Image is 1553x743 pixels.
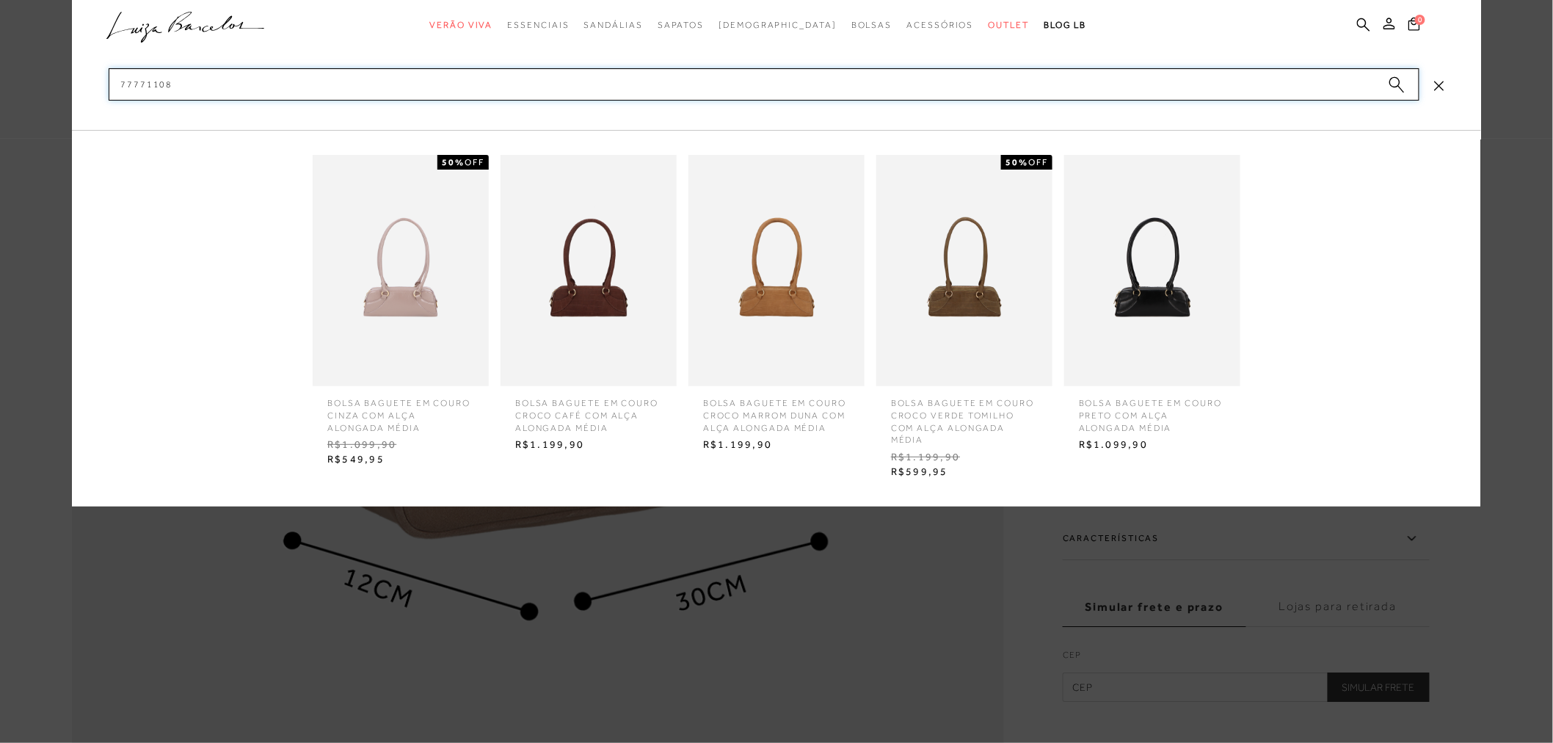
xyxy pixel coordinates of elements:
[442,157,465,167] strong: 50%
[851,20,892,30] span: Bolsas
[584,20,643,30] span: Sandálias
[316,449,485,471] span: R$549,95
[685,155,868,456] a: BOLSA BAGUETE EM COURO CROCO MARROM DUNA COM ALÇA ALONGADA MÉDIA BOLSA BAGUETE EM COURO CROCO MAR...
[465,157,484,167] span: OFF
[851,12,892,39] a: categoryNavScreenReaderText
[1028,157,1048,167] span: OFF
[658,20,704,30] span: Sapatos
[507,20,569,30] span: Essenciais
[880,461,1049,483] span: R$599,95
[507,12,569,39] a: categoryNavScreenReaderText
[688,155,865,386] img: BOLSA BAGUETE EM COURO CROCO MARROM DUNA COM ALÇA ALONGADA MÉDIA
[584,12,643,39] a: categoryNavScreenReaderText
[907,12,974,39] a: categoryNavScreenReaderText
[873,155,1056,482] a: BOLSA BAGUETE EM COURO CROCO VERDE TOMILHO COM ALÇA ALONGADA MÉDIA 50%OFF BOLSA BAGUETE EM COURO ...
[1044,12,1086,39] a: BLOG LB
[429,12,492,39] a: categoryNavScreenReaderText
[316,434,485,456] span: R$1.099,90
[1044,20,1086,30] span: BLOG LB
[692,386,861,434] span: BOLSA BAGUETE EM COURO CROCO MARROM DUNA COM ALÇA ALONGADA MÉDIA
[989,20,1030,30] span: Outlet
[309,155,492,471] a: BOLSA BAGUETE EM COURO CINZA COM ALÇA ALONGADA MÉDIA 50%OFF BOLSA BAGUETE EM COURO CINZA COM ALÇA...
[313,155,489,386] img: BOLSA BAGUETE EM COURO CINZA COM ALÇA ALONGADA MÉDIA
[504,386,673,434] span: BOLSA BAGUETE EM COURO CROCO CAFÉ COM ALÇA ALONGADA MÉDIA
[880,386,1049,446] span: BOLSA BAGUETE EM COURO CROCO VERDE TOMILHO COM ALÇA ALONGADA MÉDIA
[1415,15,1425,25] span: 0
[109,68,1419,101] input: Buscar.
[1404,16,1425,36] button: 0
[989,12,1030,39] a: categoryNavScreenReaderText
[880,446,1049,468] span: R$1.199,90
[719,20,837,30] span: [DEMOGRAPHIC_DATA]
[1068,434,1237,456] span: R$1.099,90
[501,155,677,386] img: BOLSA BAGUETE EM COURO CROCO CAFÉ COM ALÇA ALONGADA MÉDIA
[1061,155,1244,456] a: BOLSA BAGUETE EM COURO PRETO COM ALÇA ALONGADA MÉDIA BOLSA BAGUETE EM COURO PRETO COM ALÇA ALONGA...
[1005,157,1028,167] strong: 50%
[692,434,861,456] span: R$1.199,90
[907,20,974,30] span: Acessórios
[497,155,680,456] a: BOLSA BAGUETE EM COURO CROCO CAFÉ COM ALÇA ALONGADA MÉDIA BOLSA BAGUETE EM COURO CROCO CAFÉ COM A...
[1064,155,1240,386] img: BOLSA BAGUETE EM COURO PRETO COM ALÇA ALONGADA MÉDIA
[719,12,837,39] a: noSubCategoriesText
[876,155,1052,386] img: BOLSA BAGUETE EM COURO CROCO VERDE TOMILHO COM ALÇA ALONGADA MÉDIA
[429,20,492,30] span: Verão Viva
[316,386,485,434] span: BOLSA BAGUETE EM COURO CINZA COM ALÇA ALONGADA MÉDIA
[504,434,673,456] span: R$1.199,90
[1068,386,1237,434] span: BOLSA BAGUETE EM COURO PRETO COM ALÇA ALONGADA MÉDIA
[658,12,704,39] a: categoryNavScreenReaderText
